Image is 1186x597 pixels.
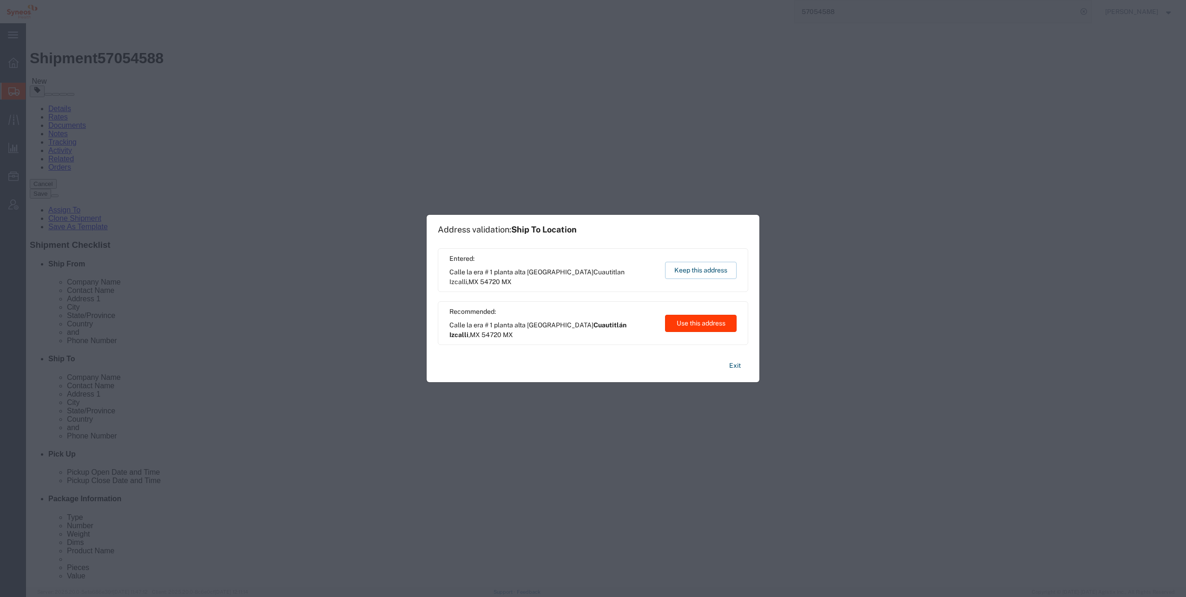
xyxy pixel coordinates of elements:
span: MX [468,278,479,285]
span: Calle la era # 1 planta alta [GEOGRAPHIC_DATA] , [449,267,656,287]
span: Recommended: [449,307,656,317]
span: Ship To Location [511,225,577,234]
h1: Address validation: [438,225,577,235]
span: Calle la era # 1 planta alta [GEOGRAPHIC_DATA] , [449,320,656,340]
button: Exit [722,358,748,374]
button: Keep this address [665,262,737,279]
span: MX [503,331,513,338]
span: Entered: [449,254,656,264]
span: MX [470,331,480,338]
button: Use this address [665,315,737,332]
span: 54720 [481,331,501,338]
span: 54720 [480,278,500,285]
span: Cuautitlán Izcalli [449,321,626,338]
span: Cuautitlan Izcalli [449,268,625,285]
span: MX [501,278,512,285]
